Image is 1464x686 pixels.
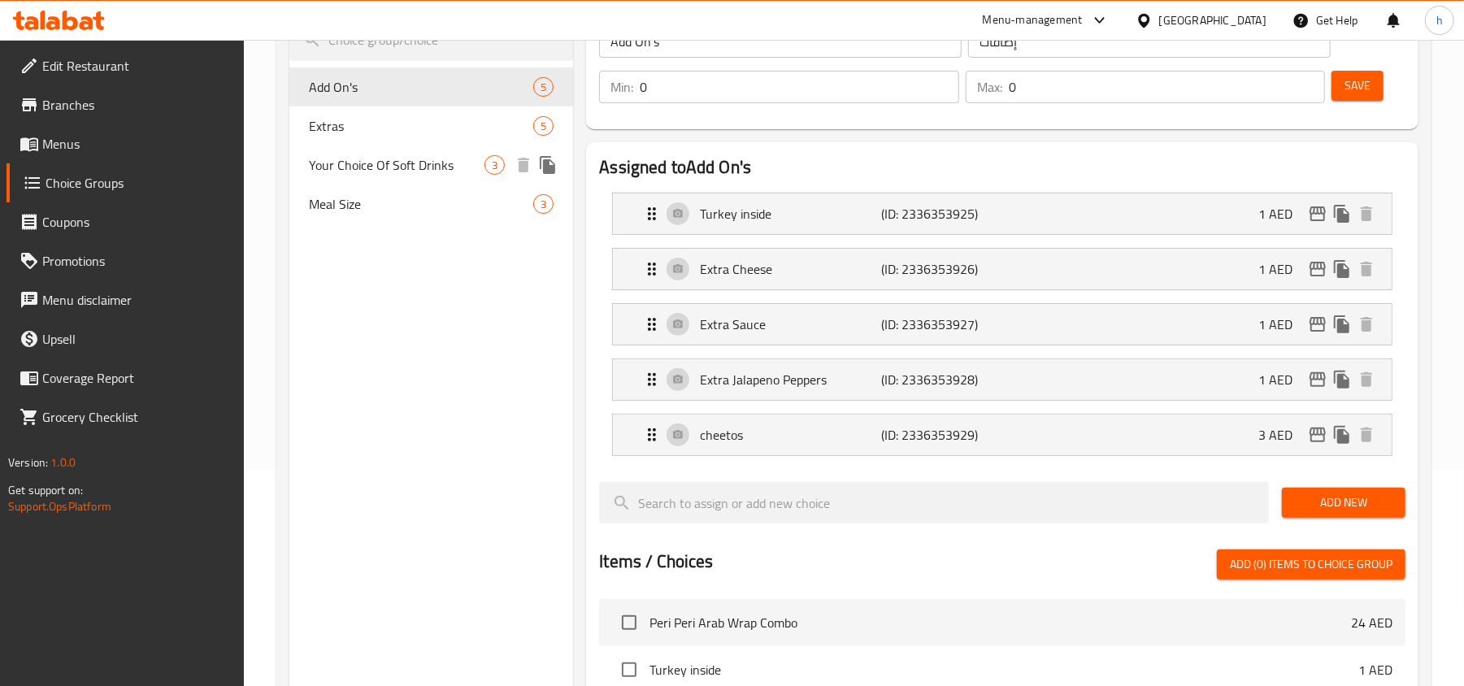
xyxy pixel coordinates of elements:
[977,77,1002,97] p: Max:
[882,259,1003,279] p: (ID: 2336353926)
[1217,549,1405,580] button: Add (0) items to choice group
[309,155,484,175] span: Your Choice Of Soft Drinks
[1305,423,1330,447] button: edit
[42,95,232,115] span: Branches
[700,315,881,334] p: Extra Sauce
[7,85,245,124] a: Branches
[7,397,245,436] a: Grocery Checklist
[534,119,553,134] span: 5
[1358,660,1392,679] p: 1 AED
[1332,71,1384,101] button: Save
[1230,554,1392,575] span: Add (0) items to choice group
[1330,257,1354,281] button: duplicate
[1354,367,1379,392] button: delete
[42,368,232,388] span: Coverage Report
[649,613,1351,632] span: Peri Peri Arab Wrap Combo
[882,204,1003,224] p: (ID: 2336353925)
[1305,367,1330,392] button: edit
[42,407,232,427] span: Grocery Checklist
[8,452,48,473] span: Version:
[1159,11,1266,29] div: [GEOGRAPHIC_DATA]
[882,425,1003,445] p: (ID: 2336353929)
[7,46,245,85] a: Edit Restaurant
[599,549,713,574] h2: Items / Choices
[42,56,232,76] span: Edit Restaurant
[649,660,1358,679] span: Turkey inside
[613,304,1392,345] div: Expand
[1258,315,1305,334] p: 1 AED
[983,11,1083,30] div: Menu-management
[485,158,504,173] span: 3
[7,124,245,163] a: Menus
[700,370,881,389] p: Extra Jalapeno Peppers
[1305,202,1330,226] button: edit
[7,241,245,280] a: Promotions
[7,319,245,358] a: Upsell
[289,185,573,224] div: Meal Size3
[7,202,245,241] a: Coupons
[309,194,533,214] span: Meal Size
[1354,257,1379,281] button: delete
[1354,312,1379,336] button: delete
[1354,423,1379,447] button: delete
[700,259,881,279] p: Extra Cheese
[612,606,646,640] span: Select choice
[536,153,560,177] button: duplicate
[599,297,1405,352] li: Expand
[8,496,111,517] a: Support.OpsPlatform
[309,116,533,136] span: Extras
[42,251,232,271] span: Promotions
[42,134,232,154] span: Menus
[1330,202,1354,226] button: duplicate
[309,77,533,97] span: Add On's
[533,116,554,136] div: Choices
[613,415,1392,455] div: Expand
[1258,370,1305,389] p: 1 AED
[1436,11,1443,29] span: h
[289,67,573,106] div: Add On's5
[1330,367,1354,392] button: duplicate
[533,77,554,97] div: Choices
[42,329,232,349] span: Upsell
[7,163,245,202] a: Choice Groups
[534,80,553,95] span: 5
[8,480,83,501] span: Get support on:
[50,452,76,473] span: 1.0.0
[700,425,881,445] p: cheetos
[289,145,573,185] div: Your Choice Of Soft Drinks3deleteduplicate
[1295,493,1392,513] span: Add New
[1351,613,1392,632] p: 24 AED
[1282,488,1405,518] button: Add New
[42,290,232,310] span: Menu disclaimer
[882,315,1003,334] p: (ID: 2336353927)
[46,173,232,193] span: Choice Groups
[599,352,1405,407] li: Expand
[599,186,1405,241] li: Expand
[1305,257,1330,281] button: edit
[613,249,1392,289] div: Expand
[610,77,633,97] p: Min:
[1330,312,1354,336] button: duplicate
[533,194,554,214] div: Choices
[534,197,553,212] span: 3
[7,280,245,319] a: Menu disclaimer
[599,155,1405,180] h2: Assigned to Add On's
[1330,423,1354,447] button: duplicate
[599,407,1405,462] li: Expand
[7,358,245,397] a: Coverage Report
[613,193,1392,234] div: Expand
[1305,312,1330,336] button: edit
[599,241,1405,297] li: Expand
[511,153,536,177] button: delete
[1258,204,1305,224] p: 1 AED
[289,106,573,145] div: Extras5
[1354,202,1379,226] button: delete
[1345,76,1371,96] span: Save
[613,359,1392,400] div: Expand
[700,204,881,224] p: Turkey inside
[1258,425,1305,445] p: 3 AED
[42,212,232,232] span: Coupons
[1258,259,1305,279] p: 1 AED
[599,482,1269,523] input: search
[882,370,1003,389] p: (ID: 2336353928)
